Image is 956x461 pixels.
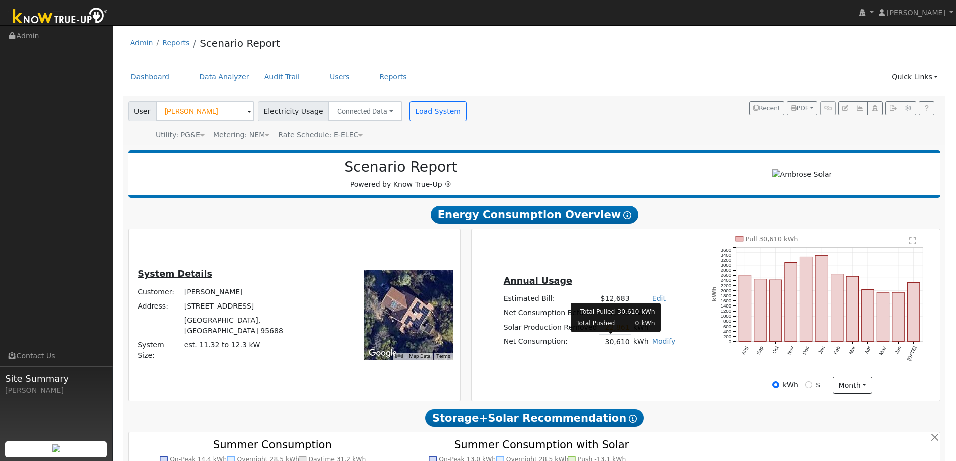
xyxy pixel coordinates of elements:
[831,274,843,342] rect: onclick=""
[631,335,650,349] td: kWh
[182,299,316,313] td: [STREET_ADDRESS]
[721,314,732,319] text: 1000
[156,130,205,140] div: Utility: PG&E
[852,101,867,115] button: Multi-Series Graph
[721,267,732,273] text: 2800
[783,380,798,390] label: kWh
[894,345,903,355] text: Jun
[721,262,732,268] text: 3000
[721,252,732,258] text: 3400
[162,39,189,47] a: Reports
[5,372,107,385] span: Site Summary
[723,319,732,324] text: 800
[52,444,60,452] img: retrieve
[800,257,812,342] rect: onclick=""
[576,319,615,329] td: Total Pushed
[431,206,638,224] span: Energy Consumption Overview
[721,303,732,309] text: 1400
[787,101,817,115] button: PDF
[723,324,732,329] text: 600
[8,6,113,28] img: Know True-Up
[200,37,280,49] a: Scenario Report
[862,290,874,342] rect: onclick=""
[617,319,639,329] td: 0
[887,9,945,17] span: [PERSON_NAME]
[721,257,732,263] text: 3200
[721,278,732,283] text: 2400
[848,345,857,356] text: Mar
[815,256,828,342] rect: onclick=""
[817,345,826,355] text: Jan
[652,337,676,345] a: Modify
[721,283,732,288] text: 2200
[617,306,639,317] td: 30,610
[838,101,852,115] button: Edit User
[139,159,663,176] h2: Scenario Report
[723,334,732,339] text: 200
[885,101,901,115] button: Export Interval Data
[213,130,269,140] div: Metering: NEM
[723,329,732,334] text: 400
[436,353,450,359] a: Terms
[257,68,307,86] a: Audit Trail
[128,101,156,121] span: User
[740,345,749,355] text: Aug
[906,345,918,362] text: [DATE]
[182,285,316,299] td: [PERSON_NAME]
[721,308,732,314] text: 1200
[847,276,859,341] rect: onclick=""
[366,347,399,360] img: Google
[136,338,183,363] td: System Size:
[652,294,666,302] a: Edit
[772,381,779,388] input: kWh
[454,438,629,451] text: Summer Consumption with Solar
[864,345,872,355] text: Apr
[213,438,332,451] text: Summer Consumption
[884,68,945,86] a: Quick Links
[623,211,631,219] i: Show Help
[910,237,917,245] text: 
[136,285,183,299] td: Customer:
[502,306,599,320] td: Net Consumption Before:
[258,101,329,121] span: Electricity Usage
[877,292,889,341] rect: onclick=""
[502,335,599,349] td: Net Consumption:
[729,339,732,344] text: 0
[785,262,797,341] rect: onclick=""
[5,385,107,396] div: [PERSON_NAME]
[138,269,212,279] u: System Details
[599,292,631,306] td: $12,683
[641,306,655,317] td: kWh
[192,68,257,86] a: Data Analyzer
[867,101,883,115] button: Login As
[771,345,780,355] text: Oct
[711,287,718,301] text: kWh
[184,341,260,349] span: est. 11.32 to 12.3 kW
[721,298,732,303] text: 1600
[182,313,316,338] td: [GEOGRAPHIC_DATA], [GEOGRAPHIC_DATA] 95688
[901,101,916,115] button: Settings
[816,380,821,390] label: $
[322,68,357,86] a: Users
[721,247,732,253] text: 3600
[409,353,430,360] button: Map Data
[786,345,795,356] text: Nov
[502,320,599,335] td: Solar Production Removed
[372,68,415,86] a: Reports
[130,39,153,47] a: Admin
[749,101,784,115] button: Recent
[756,345,765,356] text: Sep
[504,276,572,286] u: Annual Usage
[892,292,904,341] rect: onclick=""
[721,288,732,293] text: 2000
[908,283,920,342] rect: onclick=""
[791,105,809,112] span: PDF
[123,68,177,86] a: Dashboard
[833,345,841,355] text: Feb
[629,415,637,423] i: Show Help
[833,377,872,394] button: month
[770,280,782,341] rect: onclick=""
[878,345,887,356] text: May
[278,131,363,139] span: Alias: H3EELECN
[805,381,812,388] input: $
